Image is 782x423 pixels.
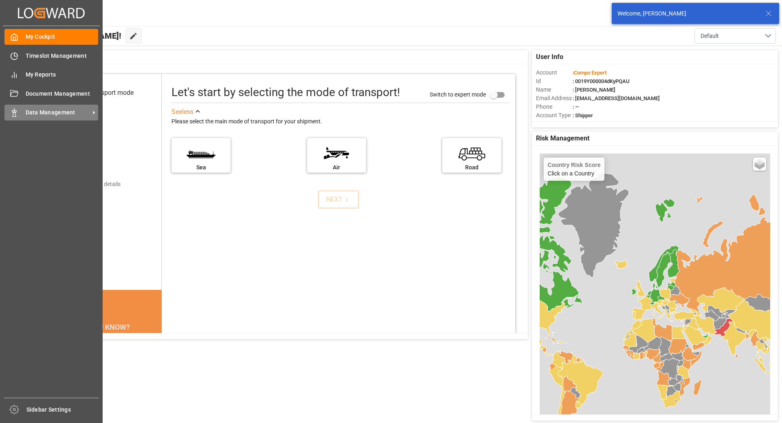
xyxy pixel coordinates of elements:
span: Switch to expert mode [430,91,486,97]
span: : [PERSON_NAME] [573,87,615,93]
span: : Shipper [573,112,593,118]
div: Welcome, [PERSON_NAME] [617,9,758,18]
span: : [573,70,606,76]
span: Name [536,85,573,94]
span: Compo Expert [574,70,606,76]
h4: Country Risk Score [548,162,601,168]
span: Timeslot Management [26,52,99,60]
div: DID YOU KNOW? [44,318,162,335]
div: NEXT [326,195,351,204]
div: Road [446,163,497,172]
div: See less [171,107,193,117]
span: My Reports [26,70,99,79]
span: My Cockpit [26,33,99,41]
a: Timeslot Management [4,48,98,64]
a: Layers [753,158,766,171]
span: Document Management [26,90,99,98]
div: Let's start by selecting the mode of transport! [171,84,400,101]
span: User Info [536,52,563,62]
button: open menu [694,28,776,44]
button: NEXT [318,191,359,208]
span: Risk Management [536,134,589,143]
span: Id [536,77,573,85]
div: Sea [176,163,226,172]
span: Hello [PERSON_NAME]! [34,28,121,44]
div: Please select the main mode of transport for your shipment. [171,117,510,127]
div: Click on a Country [548,162,601,177]
span: Email Address [536,94,573,103]
span: Sidebar Settings [26,405,99,414]
span: Account [536,68,573,77]
div: Air [311,163,362,172]
span: Phone [536,103,573,111]
a: My Cockpit [4,29,98,45]
span: : [EMAIL_ADDRESS][DOMAIN_NAME] [573,95,660,101]
span: Account Type [536,111,573,120]
span: Data Management [26,108,90,117]
span: : — [573,104,579,110]
span: : 0019Y000004dKyPQAU [573,78,630,84]
span: Default [701,32,719,40]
